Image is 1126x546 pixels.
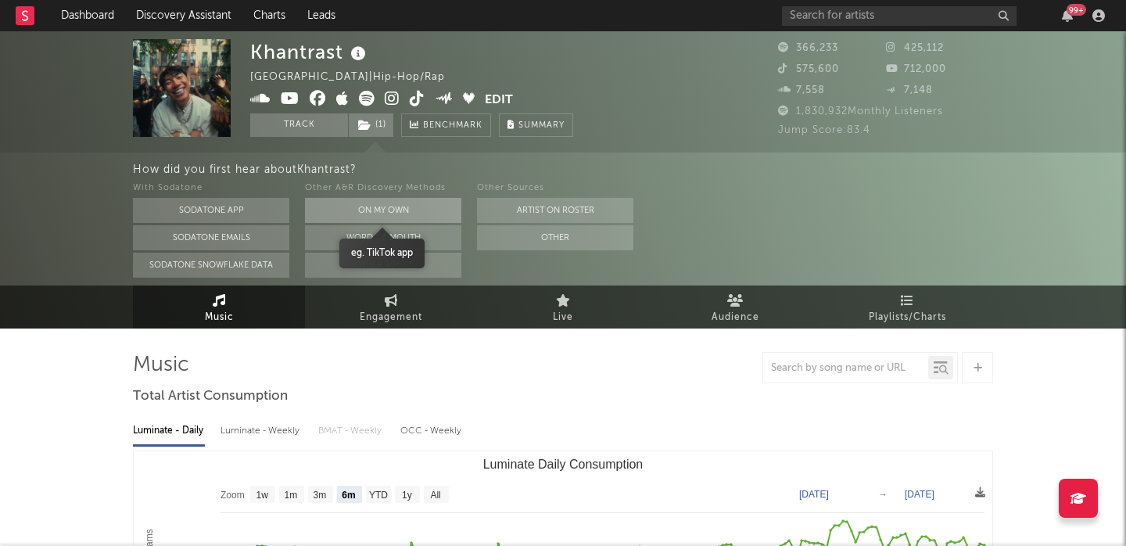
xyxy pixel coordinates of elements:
text: 1y [402,490,412,501]
span: 575,600 [778,64,839,74]
span: 1,830,932 Monthly Listeners [778,106,943,117]
div: [GEOGRAPHIC_DATA] | Hip-Hop/Rap [250,68,463,87]
span: 7,148 [886,85,933,95]
button: Other Tools [305,253,461,278]
span: Total Artist Consumption [133,387,288,406]
button: Other [477,225,633,250]
div: Luminate - Weekly [221,418,303,444]
div: Luminate - Daily [133,418,205,444]
button: Artist on Roster [477,198,633,223]
text: Luminate Daily Consumption [483,458,644,471]
input: Search by song name or URL [763,362,928,375]
span: ( 1 ) [348,113,394,137]
text: All [430,490,440,501]
text: 1w [256,490,269,501]
div: With Sodatone [133,179,289,198]
span: Live [553,308,573,327]
text: [DATE] [905,489,934,500]
button: Summary [499,113,573,137]
span: 7,558 [778,85,825,95]
button: Word Of Mouth [305,225,461,250]
text: 6m [342,490,355,501]
input: Search for artists [782,6,1017,26]
text: 3m [314,490,327,501]
button: Sodatone App [133,198,289,223]
a: Audience [649,286,821,329]
span: 425,112 [886,43,944,53]
text: YTD [369,490,388,501]
text: Zoom [221,490,245,501]
a: Benchmark [401,113,491,137]
button: On My Own [305,198,461,223]
button: 99+ [1062,9,1073,22]
span: Benchmark [423,117,482,135]
button: Sodatone Emails [133,225,289,250]
a: Playlists/Charts [821,286,993,329]
span: Audience [712,308,759,327]
text: → [878,489,888,500]
div: Other A&R Discovery Methods [305,179,461,198]
text: 1m [285,490,298,501]
div: Other Sources [477,179,633,198]
div: OCC - Weekly [400,418,463,444]
div: Khantrast [250,39,370,65]
text: [DATE] [799,489,829,500]
span: Playlists/Charts [869,308,946,327]
a: Engagement [305,286,477,329]
div: How did you first hear about Khantrast ? [133,160,1126,179]
div: 99 + [1067,4,1086,16]
button: Sodatone Snowflake Data [133,253,289,278]
a: Live [477,286,649,329]
span: 366,233 [778,43,838,53]
button: Edit [485,91,513,110]
span: Engagement [360,308,422,327]
span: Summary [518,121,565,130]
span: Music [205,308,234,327]
a: Music [133,286,305,329]
button: (1) [349,113,393,137]
span: 712,000 [886,64,946,74]
span: Jump Score: 83.4 [778,125,870,135]
button: Track [250,113,348,137]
